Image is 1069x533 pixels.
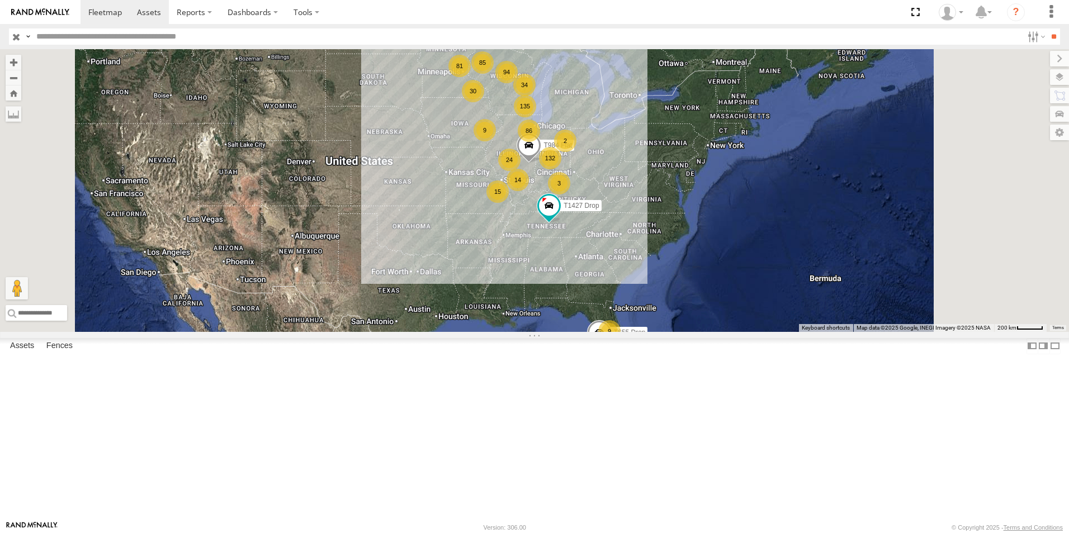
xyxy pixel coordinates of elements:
button: Map Scale: 200 km per 44 pixels [994,324,1047,332]
div: 34 [513,74,536,96]
a: Visit our Website [6,522,58,533]
label: Hide Summary Table [1049,338,1061,354]
div: © Copyright 2025 - [952,524,1063,531]
div: 132 [539,147,561,169]
div: Version: 306.00 [484,524,526,531]
label: Measure [6,106,21,122]
span: T655 Drop [614,329,646,337]
button: Zoom out [6,70,21,85]
div: Jay Hammerstrom [935,4,967,21]
label: Dock Summary Table to the Right [1038,338,1049,354]
div: 15 [486,180,509,203]
div: 135 [514,95,536,117]
div: 9 [474,119,496,141]
div: 2 [554,130,576,152]
button: Zoom Home [6,85,21,101]
button: Keyboard shortcuts [802,324,850,332]
div: 94 [495,61,518,83]
span: Map data ©2025 Google, INEGI Imagery ©2025 NASA [857,325,991,331]
div: 3 [548,172,570,194]
div: 24 [498,149,521,171]
div: 14 [507,169,529,191]
a: Terms [1052,326,1064,330]
span: 200 km [997,325,1016,331]
label: Map Settings [1050,125,1069,140]
div: 30 [462,80,484,102]
a: Terms and Conditions [1004,524,1063,531]
label: Assets [4,338,40,354]
button: Zoom in [6,55,21,70]
label: Dock Summary Table to the Left [1027,338,1038,354]
span: T1427 Drop [564,202,599,210]
i: ? [1007,3,1025,21]
img: rand-logo.svg [11,8,69,16]
button: Drag Pegman onto the map to open Street View [6,277,28,299]
label: Search Filter Options [1023,28,1047,45]
label: Fences [41,338,78,354]
div: 85 [471,51,494,74]
div: 86 [518,120,540,142]
span: T984 Flat [543,141,572,149]
div: 9 [598,320,621,342]
div: 81 [448,55,471,77]
label: Search Query [23,28,32,45]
